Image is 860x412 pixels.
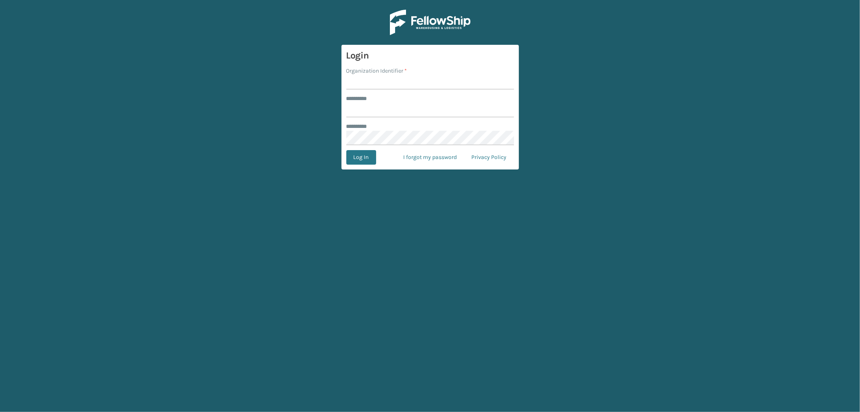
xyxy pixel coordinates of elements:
[396,150,464,165] a: I forgot my password
[464,150,514,165] a: Privacy Policy
[346,50,514,62] h3: Login
[390,10,471,35] img: Logo
[346,67,407,75] label: Organization Identifier
[346,150,376,165] button: Log In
